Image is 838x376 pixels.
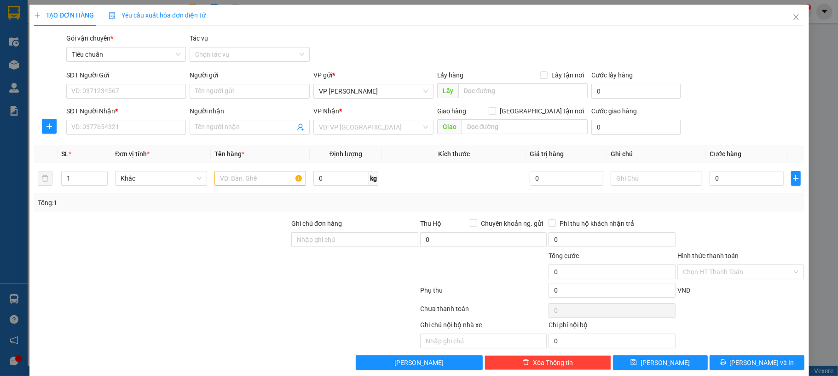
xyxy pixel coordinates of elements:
[420,320,547,334] div: Ghi chú nội bộ nhà xe
[607,145,706,163] th: Ghi chú
[66,35,113,42] span: Gói vận chuyển
[190,70,310,80] div: Người gửi
[420,334,547,348] input: Nhập ghi chú
[297,123,304,131] span: user-add
[115,150,150,158] span: Đơn vị tính
[461,119,588,134] input: Dọc đường
[42,123,56,130] span: plus
[419,285,548,301] div: Phụ thu
[109,12,116,19] img: icon
[291,232,418,247] input: Ghi chú đơn hàng
[792,13,799,21] span: close
[8,62,88,86] span: Gửi hàng Hạ Long: Hotline:
[437,71,463,79] span: Lấy hàng
[19,43,92,59] strong: 0888 827 827 - 0848 827 827
[214,171,306,186] input: VD: Bàn, Ghế
[791,171,800,186] button: plus
[313,107,339,115] span: VP Nhận
[496,106,588,116] span: [GEOGRAPHIC_DATA] tận nơi
[38,198,324,208] div: Tổng: 1
[677,252,739,259] label: Hình thức thanh toán
[34,12,40,18] span: plus
[591,107,637,115] label: Cước giao hàng
[729,358,794,368] span: [PERSON_NAME] và In
[420,220,441,227] span: Thu Hộ
[710,150,741,158] span: Cước hàng
[329,150,362,158] span: Định lượng
[458,83,588,98] input: Dọc đường
[630,359,637,366] span: save
[72,47,181,61] span: Tiêu chuẩn
[42,119,57,134] button: plus
[214,150,244,158] span: Tên hàng
[611,171,702,186] input: Ghi Chú
[719,359,726,366] span: printer
[548,70,588,80] span: Lấy tận nơi
[710,355,804,370] button: printer[PERSON_NAME] và In
[369,171,378,186] span: kg
[313,70,433,80] div: VP gửi
[556,218,638,229] span: Phí thu hộ khách nhận trả
[121,171,201,185] span: Khác
[419,304,548,320] div: Chưa thanh toán
[38,171,52,186] button: delete
[66,70,186,80] div: SĐT Người Gửi
[783,5,809,30] button: Close
[613,355,708,370] button: save[PERSON_NAME]
[5,35,92,51] strong: 024 3236 3236 -
[791,175,800,182] span: plus
[10,5,87,24] strong: Công ty TNHH Phúc Xuyên
[641,358,690,368] span: [PERSON_NAME]
[549,320,676,334] div: Chi phí nội bộ
[66,106,186,116] div: SĐT Người Nhận
[319,84,428,98] span: VP Dương Đình Nghệ
[190,35,208,42] label: Tác vụ
[677,287,690,294] span: VND
[591,84,680,99] input: Cước lấy hàng
[190,106,310,116] div: Người nhận
[356,355,483,370] button: [PERSON_NAME]
[549,252,579,259] span: Tổng cước
[530,171,603,186] input: 0
[591,71,633,79] label: Cước lấy hàng
[437,119,461,134] span: Giao
[4,27,92,59] span: Gửi hàng [GEOGRAPHIC_DATA]: Hotline:
[437,107,466,115] span: Giao hàng
[61,150,69,158] span: SL
[109,12,206,19] span: Yêu cầu xuất hóa đơn điện tử
[437,83,458,98] span: Lấy
[394,358,444,368] span: [PERSON_NAME]
[530,150,564,158] span: Giá trị hàng
[291,220,342,227] label: Ghi chú đơn hàng
[523,359,529,366] span: delete
[438,150,470,158] span: Kích thước
[484,355,611,370] button: deleteXóa Thông tin
[477,218,547,229] span: Chuyển khoản ng. gửi
[533,358,573,368] span: Xóa Thông tin
[34,12,94,19] span: TẠO ĐƠN HÀNG
[591,120,680,135] input: Cước giao hàng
